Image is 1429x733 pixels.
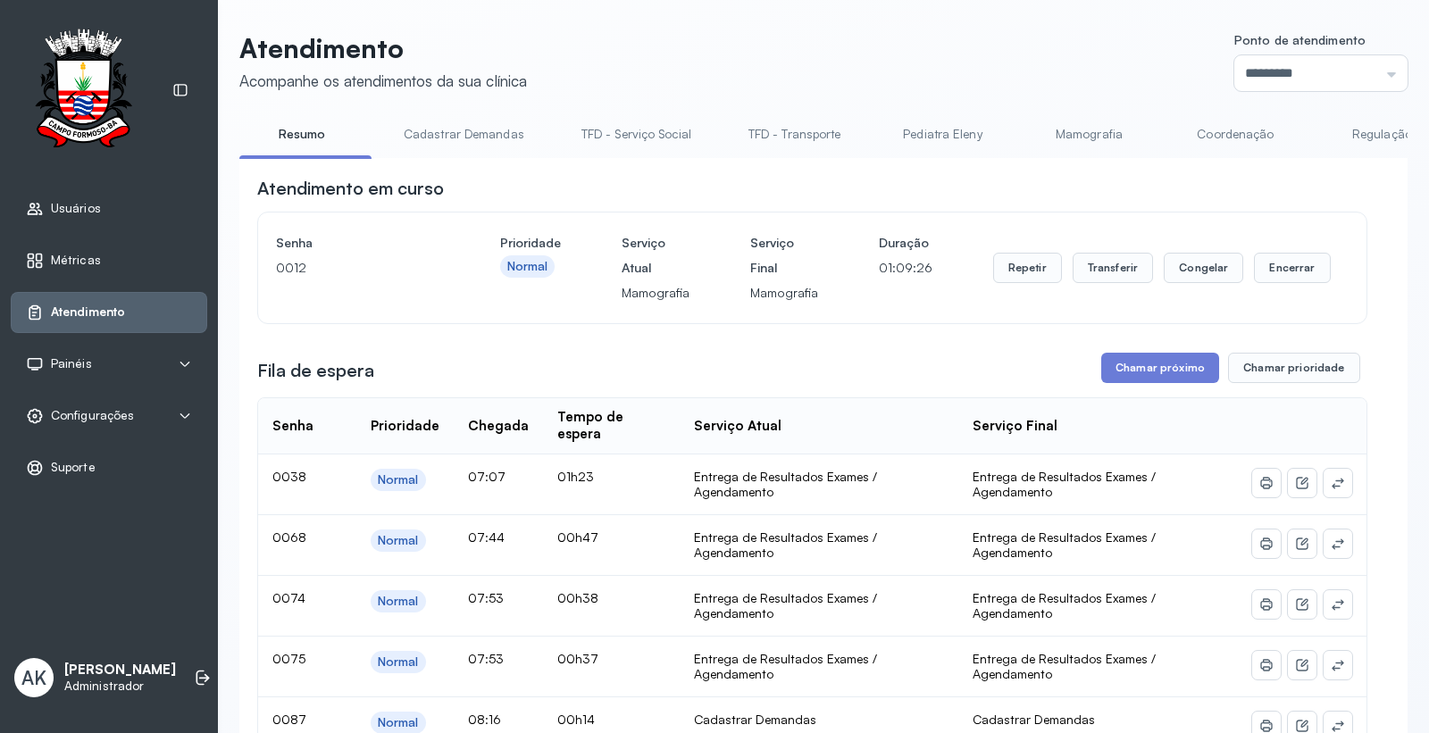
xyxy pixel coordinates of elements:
[1026,120,1151,149] a: Mamografia
[272,469,306,484] span: 0038
[557,409,665,443] div: Tempo de espera
[557,469,594,484] span: 01h23
[1254,253,1330,283] button: Encerrar
[378,472,419,487] div: Normal
[378,533,419,548] div: Normal
[272,590,305,605] span: 0074
[378,654,419,670] div: Normal
[51,304,125,320] span: Atendimento
[378,594,419,609] div: Normal
[507,259,548,274] div: Normal
[694,418,781,435] div: Serviço Atual
[26,252,192,270] a: Métricas
[468,712,501,727] span: 08:16
[257,358,374,383] h3: Fila de espera
[51,253,101,268] span: Métricas
[19,29,147,153] img: Logotipo do estabelecimento
[257,176,444,201] h3: Atendimento em curso
[622,280,689,305] p: Mamografia
[500,230,561,255] h4: Prioridade
[694,469,944,500] div: Entrega de Resultados Exames / Agendamento
[26,200,192,218] a: Usuários
[239,32,527,64] p: Atendimento
[557,651,598,666] span: 00h37
[622,230,689,280] h4: Serviço Atual
[564,120,709,149] a: TFD - Serviço Social
[51,460,96,475] span: Suporte
[272,651,305,666] span: 0075
[272,418,313,435] div: Senha
[386,120,542,149] a: Cadastrar Demandas
[468,590,504,605] span: 07:53
[51,201,101,216] span: Usuários
[64,662,176,679] p: [PERSON_NAME]
[239,120,364,149] a: Resumo
[371,418,439,435] div: Prioridade
[1173,120,1298,149] a: Coordenação
[750,280,818,305] p: Mamografia
[272,712,306,727] span: 0087
[557,529,598,545] span: 00h47
[694,712,944,728] div: Cadastrar Demandas
[468,469,506,484] span: 07:07
[1164,253,1243,283] button: Congelar
[239,71,527,90] div: Acompanhe os atendimentos da sua clínica
[973,590,1156,621] span: Entrega de Resultados Exames / Agendamento
[26,304,192,321] a: Atendimento
[880,120,1005,149] a: Pediatra Eleny
[468,418,529,435] div: Chegada
[879,230,932,255] h4: Duração
[973,418,1057,435] div: Serviço Final
[694,590,944,621] div: Entrega de Resultados Exames / Agendamento
[694,651,944,682] div: Entrega de Resultados Exames / Agendamento
[51,408,134,423] span: Configurações
[750,230,818,280] h4: Serviço Final
[64,679,176,694] p: Administrador
[468,651,504,666] span: 07:53
[973,529,1156,561] span: Entrega de Resultados Exames / Agendamento
[731,120,859,149] a: TFD - Transporte
[276,255,439,280] p: 0012
[973,469,1156,500] span: Entrega de Resultados Exames / Agendamento
[378,715,419,730] div: Normal
[51,356,92,371] span: Painéis
[993,253,1062,283] button: Repetir
[272,529,306,545] span: 0068
[879,255,932,280] p: 01:09:26
[1228,353,1360,383] button: Chamar prioridade
[694,529,944,561] div: Entrega de Resultados Exames / Agendamento
[557,712,595,727] span: 00h14
[1234,32,1366,47] span: Ponto de atendimento
[973,651,1156,682] span: Entrega de Resultados Exames / Agendamento
[973,712,1095,727] span: Cadastrar Demandas
[468,529,505,545] span: 07:44
[1073,253,1154,283] button: Transferir
[276,230,439,255] h4: Senha
[557,590,598,605] span: 00h38
[1101,353,1219,383] button: Chamar próximo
